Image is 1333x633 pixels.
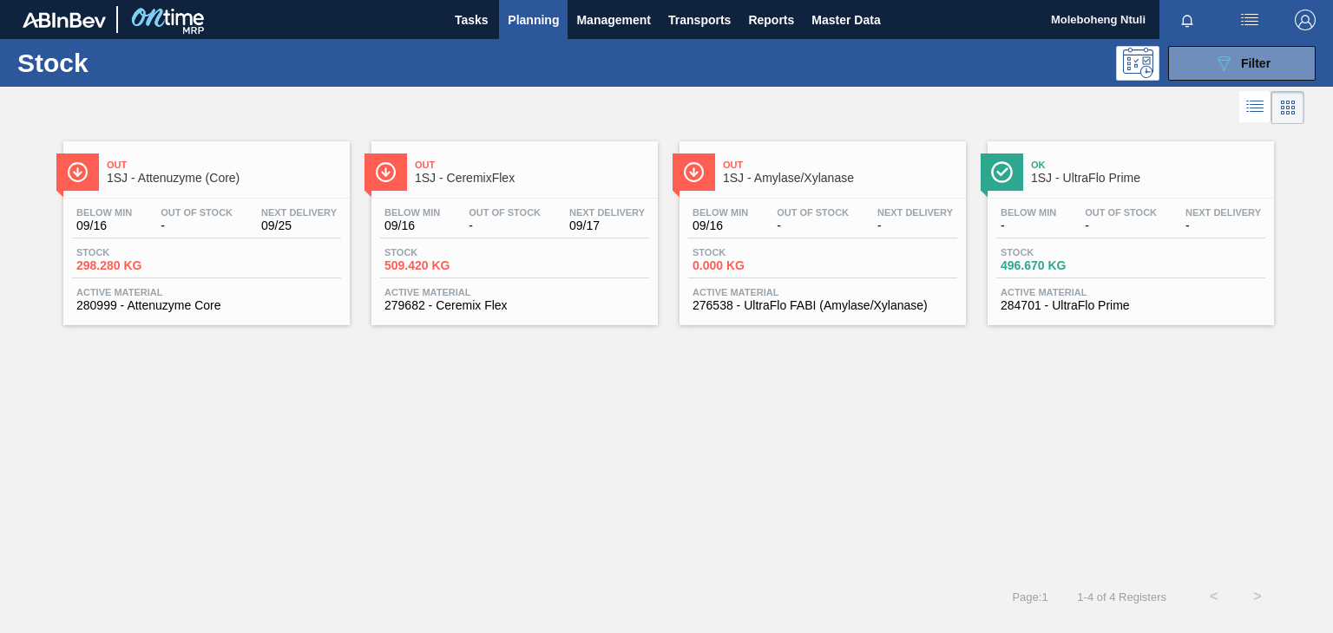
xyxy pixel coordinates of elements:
[415,160,649,170] span: Out
[1295,10,1316,30] img: Logout
[375,161,397,183] img: Ícone
[452,10,490,30] span: Tasks
[668,10,731,30] span: Transports
[777,207,849,218] span: Out Of Stock
[991,161,1013,183] img: Ícone
[161,219,233,232] span: -
[748,10,794,30] span: Reports
[469,219,541,232] span: -
[1236,575,1279,618] button: >
[777,219,849,232] span: -
[67,161,89,183] img: Ícone
[17,53,266,73] h1: Stock
[569,207,645,218] span: Next Delivery
[1031,160,1265,170] span: Ok
[1185,219,1261,232] span: -
[384,259,506,272] span: 509.420 KG
[1159,8,1215,32] button: Notifications
[384,247,506,258] span: Stock
[1085,207,1157,218] span: Out Of Stock
[723,172,957,185] span: 1SJ - Amylase/Xylanase
[693,207,748,218] span: Below Min
[384,287,645,297] span: Active Material
[693,247,814,258] span: Stock
[76,247,198,258] span: Stock
[1241,56,1271,70] span: Filter
[161,207,233,218] span: Out Of Stock
[1168,46,1316,81] button: Filter
[261,219,337,232] span: 09/25
[358,128,666,325] a: ÍconeOut1SJ - CeremixFlexBelow Min09/16Out Of Stock-Next Delivery09/17Stock509.420 KGActive Mater...
[469,207,541,218] span: Out Of Stock
[23,12,106,28] img: TNhmsLtSVTkK8tSr43FrP2fwEKptu5GPRR3wAAAABJRU5ErkJggg==
[76,207,132,218] span: Below Min
[693,219,748,232] span: 09/16
[877,219,953,232] span: -
[1074,591,1166,604] span: 1 - 4 of 4 Registers
[107,160,341,170] span: Out
[261,207,337,218] span: Next Delivery
[693,287,953,297] span: Active Material
[1001,299,1261,312] span: 284701 - UltraFlo Prime
[683,161,705,183] img: Ícone
[975,128,1283,325] a: ÍconeOk1SJ - UltraFlo PrimeBelow Min-Out Of Stock-Next Delivery-Stock496.670 KGActive Material284...
[1031,172,1265,185] span: 1SJ - UltraFlo Prime
[76,219,132,232] span: 09/16
[1239,91,1271,124] div: List Vision
[76,299,337,312] span: 280999 - Attenuzyme Core
[508,10,559,30] span: Planning
[1085,219,1157,232] span: -
[1192,575,1236,618] button: <
[1116,46,1159,81] div: Programming: no user selected
[723,160,957,170] span: Out
[107,172,341,185] span: 1SJ - Attenuzyme (Core)
[1001,219,1056,232] span: -
[76,259,198,272] span: 298.280 KG
[693,259,814,272] span: 0.000 KG
[576,10,651,30] span: Management
[384,219,440,232] span: 09/16
[693,299,953,312] span: 276538 - UltraFlo FABI (Amylase/Xylanase)
[877,207,953,218] span: Next Delivery
[1001,247,1122,258] span: Stock
[76,287,337,297] span: Active Material
[569,219,645,232] span: 09/17
[50,128,358,325] a: ÍconeOut1SJ - Attenuzyme (Core)Below Min09/16Out Of Stock-Next Delivery09/25Stock298.280 KGActive...
[384,299,645,312] span: 279682 - Ceremix Flex
[1271,91,1304,124] div: Card Vision
[666,128,975,325] a: ÍconeOut1SJ - Amylase/XylanaseBelow Min09/16Out Of Stock-Next Delivery-Stock0.000 KGActive Materi...
[415,172,649,185] span: 1SJ - CeremixFlex
[1001,287,1261,297] span: Active Material
[1185,207,1261,218] span: Next Delivery
[384,207,440,218] span: Below Min
[1239,10,1260,30] img: userActions
[1001,207,1056,218] span: Below Min
[1001,259,1122,272] span: 496.670 KG
[1012,591,1047,604] span: Page : 1
[811,10,880,30] span: Master Data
